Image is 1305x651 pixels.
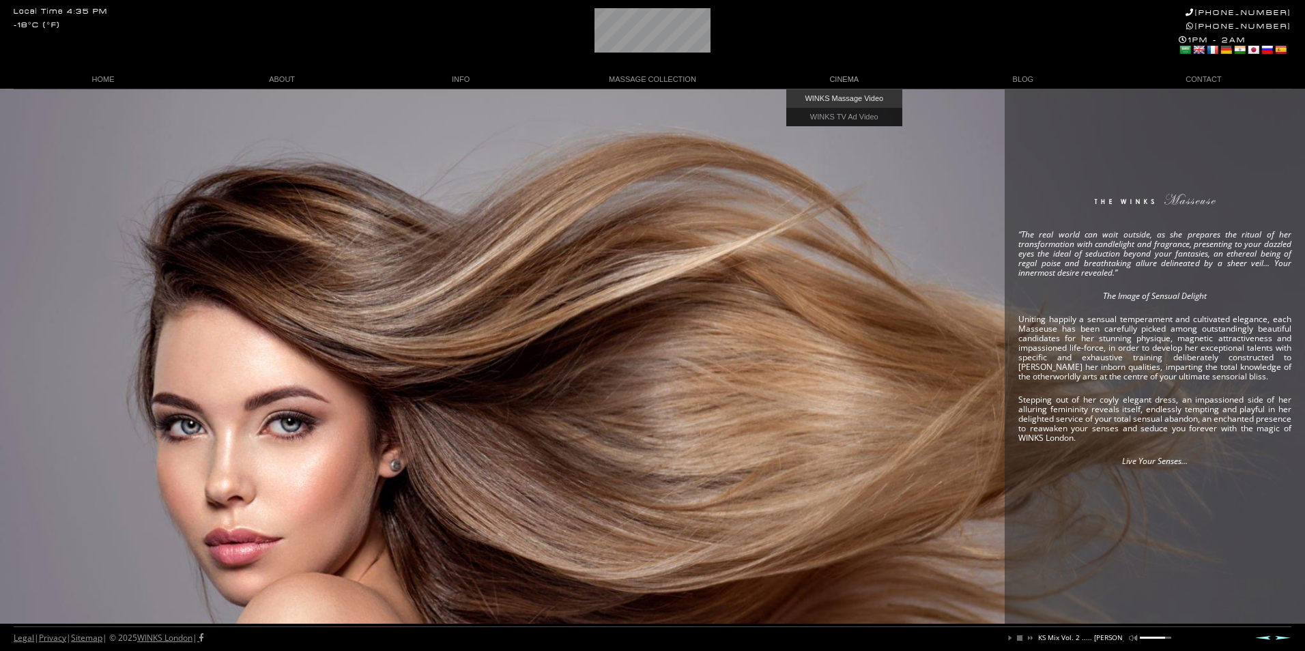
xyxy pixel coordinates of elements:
[137,632,192,643] a: WINKS London
[1274,44,1287,55] a: Spanish
[192,70,371,89] a: ABOUT
[1192,44,1205,55] a: English
[1103,290,1207,302] em: The Image of Sensual Delight
[71,632,102,643] a: Sitemap
[1275,635,1291,640] a: Next
[934,70,1113,89] a: BLOG
[14,8,108,16] div: Local Time 4:35 PM
[1261,44,1273,55] a: Russian
[1122,455,1188,467] em: Live Your Senses…
[39,632,66,643] a: Privacy
[1233,44,1246,55] a: Hindi
[1254,635,1271,640] a: Prev
[1186,8,1291,17] a: [PHONE_NUMBER]
[1179,35,1291,57] div: 1PM - 2AM
[1186,22,1291,31] a: [PHONE_NUMBER]
[1018,315,1291,381] p: Uniting happily a sensual temperament and cultivated elegance, each Masseuse has been carefully p...
[958,634,1147,641] p: You are listening to WINKS Mix Vol. 2 ..... [PERSON_NAME]
[1025,634,1033,642] a: next
[1018,229,1291,278] em: “The real world can wait outside, as she prepares the ritual of her transformation with candlelig...
[1016,634,1024,642] a: stop
[786,108,902,126] a: WINKS TV Ad Video
[786,89,902,108] a: WINKS Massage Video
[1220,44,1232,55] a: German
[755,70,934,89] a: CINEMA
[1006,634,1014,642] a: play
[14,632,34,643] a: Legal
[1206,44,1218,55] a: French
[1055,194,1255,214] img: The WINKS Masseuse
[14,70,192,89] a: HOME
[14,627,203,649] div: | | | © 2025 |
[550,70,755,89] a: MASSAGE COLLECTION
[1247,44,1259,55] a: Japanese
[1018,395,1291,443] p: Stepping out of her coyly elegant dress, an impassioned side of her alluring femininity reveals i...
[371,70,550,89] a: INFO
[1179,44,1191,55] a: Arabic
[14,22,60,29] div: -18°C (°F)
[1113,70,1291,89] a: CONTACT
[1129,634,1137,642] a: mute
